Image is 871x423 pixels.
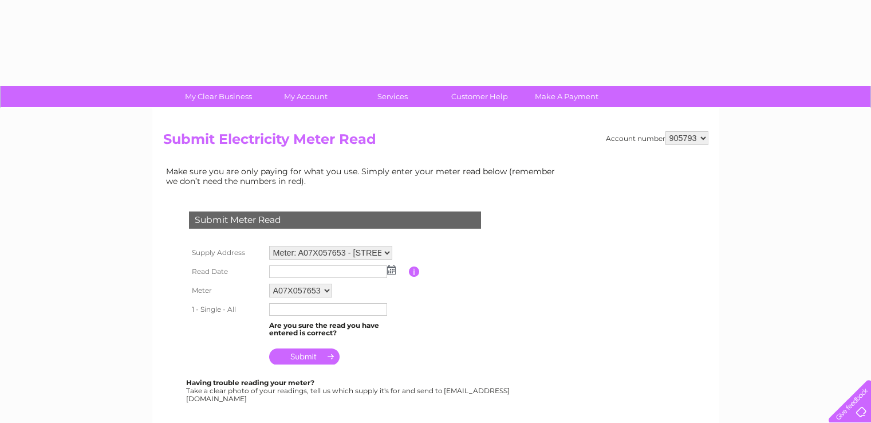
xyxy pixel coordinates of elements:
th: Meter [186,281,266,300]
a: Make A Payment [519,86,614,107]
input: Submit [269,348,340,365]
th: Supply Address [186,243,266,263]
a: Services [345,86,440,107]
th: 1 - Single - All [186,300,266,319]
h2: Submit Electricity Meter Read [163,131,708,153]
th: Read Date [186,263,266,281]
input: Information [409,267,420,277]
div: Take a clear photo of your readings, tell us which supply it's for and send to [EMAIL_ADDRESS][DO... [186,379,511,402]
td: Make sure you are only paying for what you use. Simply enter your meter read below (remember we d... [163,164,564,188]
a: My Clear Business [171,86,266,107]
a: Customer Help [432,86,527,107]
div: Account number [606,131,708,145]
b: Having trouble reading your meter? [186,378,314,387]
a: My Account [258,86,353,107]
td: Are you sure the read you have entered is correct? [266,319,409,340]
div: Submit Meter Read [189,211,481,229]
img: ... [387,265,396,275]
